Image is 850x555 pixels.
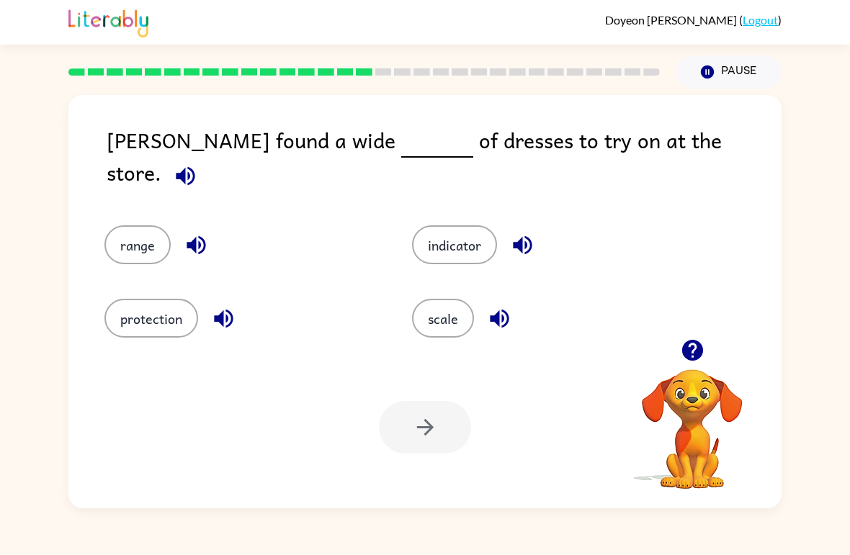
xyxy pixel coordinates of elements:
button: protection [104,299,198,338]
div: ( ) [605,13,782,27]
img: Literably [68,6,148,37]
button: scale [412,299,474,338]
button: range [104,225,171,264]
div: [PERSON_NAME] found a wide of dresses to try on at the store. [107,124,782,197]
button: indicator [412,225,497,264]
button: Pause [677,55,782,89]
video: Your browser must support playing .mp4 files to use Literably. Please try using another browser. [620,347,764,491]
a: Logout [743,13,778,27]
span: Doyeon [PERSON_NAME] [605,13,739,27]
